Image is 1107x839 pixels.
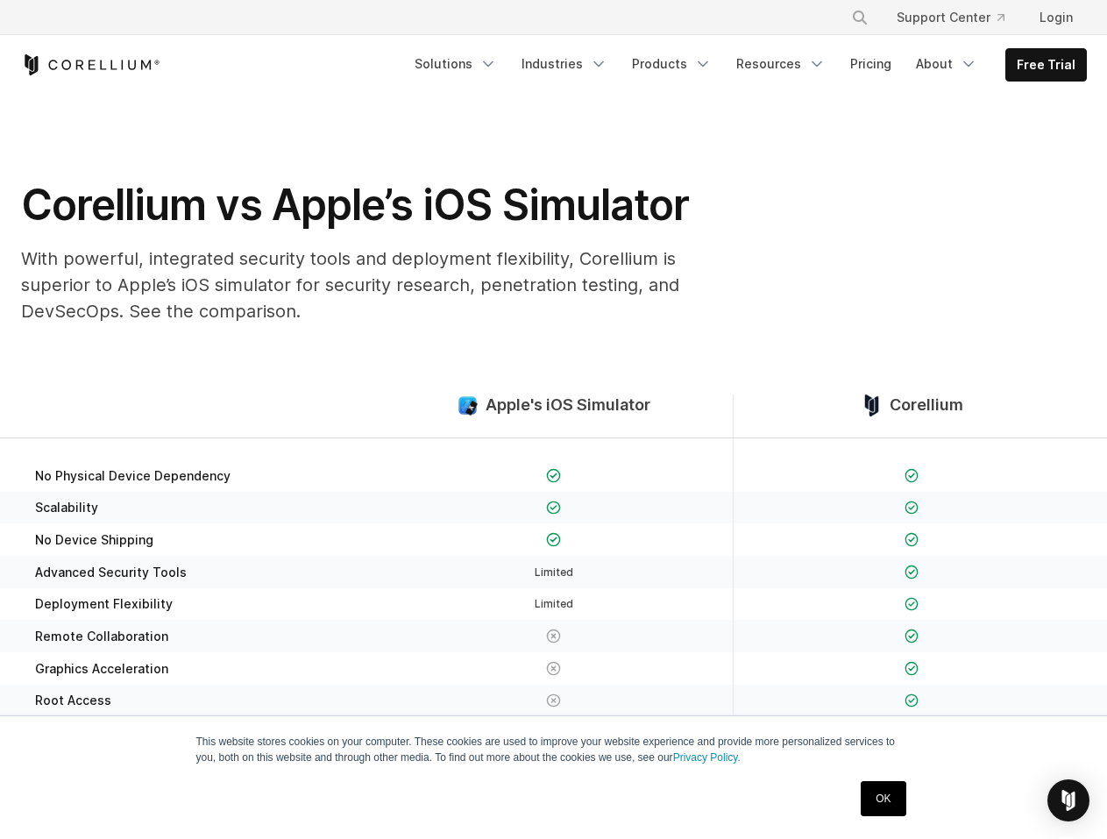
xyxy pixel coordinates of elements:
img: X [546,693,561,708]
span: Limited [535,565,573,579]
span: Remote Collaboration [35,629,168,644]
div: Open Intercom Messenger [1047,779,1089,821]
img: Checkmark [905,629,919,643]
img: Checkmark [905,693,919,708]
a: About [905,48,988,80]
img: X [546,629,561,643]
a: Privacy Policy. [673,751,741,764]
img: Checkmark [905,661,919,676]
img: X [546,661,561,676]
a: Corellium Home [21,54,160,75]
button: Search [844,2,876,33]
h1: Corellium vs Apple’s iOS Simulator [21,179,722,231]
img: Checkmark [905,597,919,612]
a: Products [621,48,722,80]
span: Corellium [890,395,963,416]
p: With powerful, integrated security tools and deployment flexibility, Corellium is superior to App... [21,245,722,324]
span: No Device Shipping [35,532,153,548]
span: Apple's iOS Simulator [486,395,650,416]
img: Checkmark [546,468,561,483]
img: Checkmark [546,532,561,547]
a: Free Trial [1006,49,1086,81]
span: No Physical Device Dependency [35,468,231,484]
a: OK [861,781,905,816]
a: Login [1025,2,1087,33]
img: Checkmark [905,468,919,483]
img: Checkmark [546,501,561,515]
img: Checkmark [905,565,919,579]
a: Industries [511,48,618,80]
span: Scalability [35,500,98,515]
a: Solutions [404,48,507,80]
p: This website stores cookies on your computer. These cookies are used to improve your website expe... [196,734,912,765]
span: Advanced Security Tools [35,565,187,580]
a: Support Center [883,2,1018,33]
div: Navigation Menu [830,2,1087,33]
img: compare_ios-simulator--large [457,395,479,416]
img: Checkmark [905,532,919,547]
a: Resources [726,48,836,80]
span: Graphics Acceleration [35,661,168,677]
span: Deployment Flexibility [35,596,173,612]
div: Navigation Menu [404,48,1087,82]
a: Pricing [840,48,902,80]
span: Root Access [35,693,111,708]
span: Limited [535,597,573,610]
img: Checkmark [905,501,919,515]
